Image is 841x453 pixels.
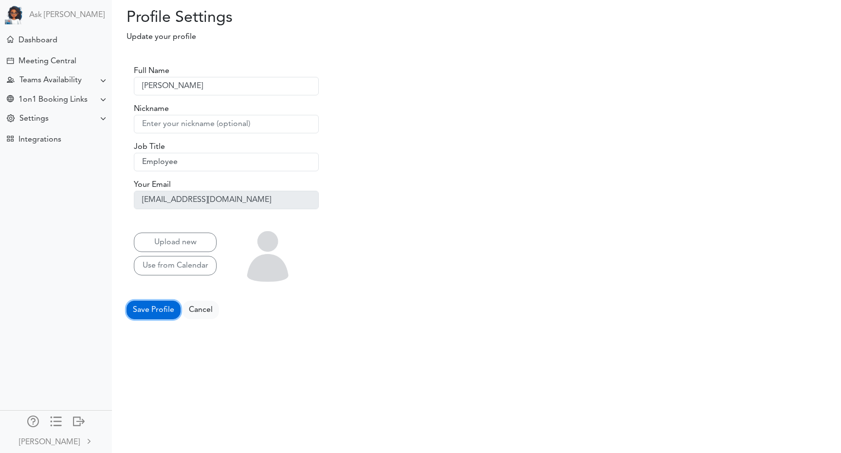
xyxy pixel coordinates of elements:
input: Enter your full name [134,77,319,95]
a: Ask [PERSON_NAME] [29,11,105,20]
button: Upload new [134,233,217,252]
div: 1on1 Booking Links [18,95,88,105]
input: Enter your job title [134,153,319,171]
div: Integrations [18,135,61,145]
div: Dashboard [18,36,57,45]
a: Cancel [183,301,219,319]
div: Teams Availability [19,76,82,85]
label: Your Email [134,179,171,191]
div: Share Meeting Link [7,95,14,105]
div: Log out [73,416,85,425]
div: Settings [19,114,49,124]
input: Enter your nickname (optional) [134,115,319,133]
div: Meeting Central [18,57,76,66]
div: Creating Meeting [7,57,14,64]
div: Home [7,36,14,43]
a: Change side menu [50,416,62,429]
a: Manage Members and Externals [27,416,39,429]
div: [PERSON_NAME] [19,436,80,448]
input: Enter your email address [134,191,319,209]
label: Job Title [134,141,165,153]
label: Nickname [134,103,169,115]
div: Change Settings [7,114,15,124]
div: Manage Members and Externals [27,416,39,425]
button: Save Profile [127,301,181,319]
h2: Profile Settings [112,9,469,27]
p: Update your profile [112,31,622,43]
a: [PERSON_NAME] [1,430,111,452]
button: Use from Calendar [134,256,217,275]
div: TEAMCAL AI Workflow Apps [7,135,14,142]
img: Powered by TEAMCAL AI [5,5,24,24]
img: user-off.png [236,225,299,288]
div: Show only icons [50,416,62,425]
label: Full Name [134,65,169,77]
